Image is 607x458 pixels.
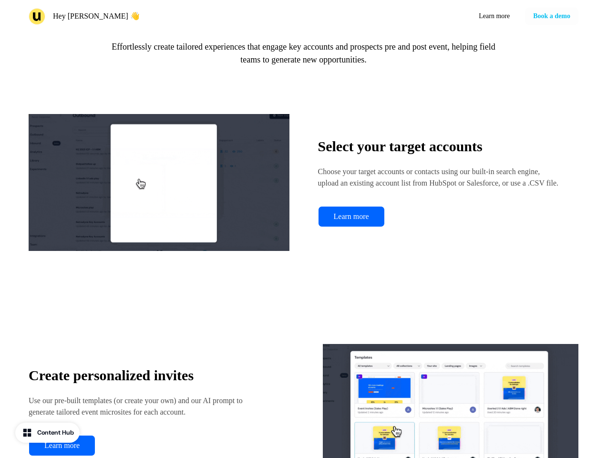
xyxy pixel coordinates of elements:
[103,41,504,66] p: Effortlessly create tailored experiences that engage key accounts and prospects pre and post even...
[471,8,517,25] a: Learn more
[29,435,95,456] a: Learn more
[53,10,140,22] p: Hey [PERSON_NAME] 👋
[29,395,267,418] p: Use our pre-built templates (or create your own) and our AI prompt to generate tailored event mic...
[29,367,194,383] strong: Create personalized invites
[318,206,385,227] a: Learn more
[15,423,80,443] button: Content Hub
[318,166,562,189] p: Choose your target accounts or contacts using our built-in search engine, upload an existing acco...
[37,428,74,437] div: Content Hub
[525,8,578,25] button: Book a demo
[318,138,483,154] strong: Select your target accounts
